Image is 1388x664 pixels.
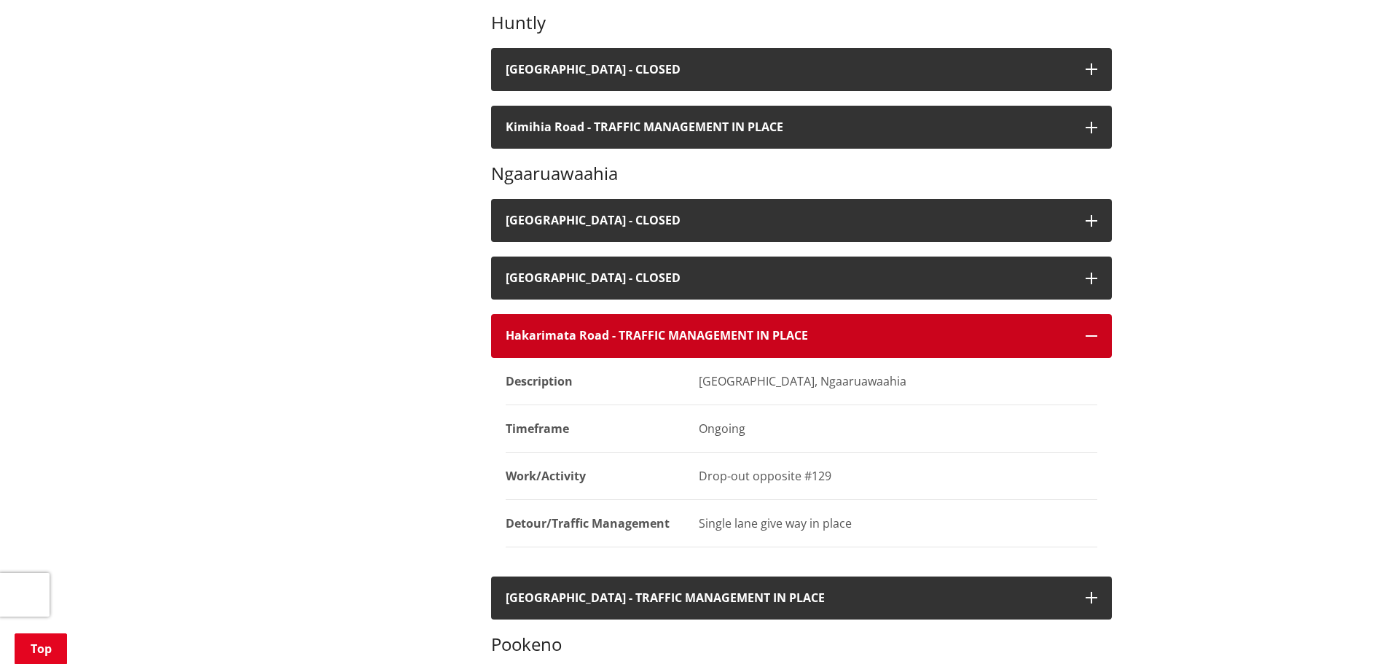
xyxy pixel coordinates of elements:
button: Hakarimata Road - TRAFFIC MANAGEMENT IN PLACE [491,314,1112,357]
button: [GEOGRAPHIC_DATA] - TRAFFIC MANAGEMENT IN PLACE [491,577,1112,620]
iframe: Messenger Launcher [1321,603,1373,655]
a: Top [15,633,67,664]
dt: Detour/Traffic Management [506,500,684,547]
h4: [GEOGRAPHIC_DATA] - CLOSED [506,271,1071,285]
h4: [GEOGRAPHIC_DATA] - CLOSED [506,63,1071,77]
div: [GEOGRAPHIC_DATA], Ngaaruawaahia [699,372,1097,390]
button: Kimihia Road - TRAFFIC MANAGEMENT IN PLACE [491,106,1112,149]
button: [GEOGRAPHIC_DATA] - CLOSED [491,257,1112,300]
h3: Pookeno [491,634,1112,655]
div: Ongoing [699,420,1097,437]
dt: Work/Activity [506,453,684,500]
h3: Huntly [491,12,1112,34]
div: Single lane give way in place [699,515,1097,532]
h4: [GEOGRAPHIC_DATA] - TRAFFIC MANAGEMENT IN PLACE [506,591,1071,605]
p: Drop-out opposite #129 [699,467,1097,485]
h4: Hakarimata Road - TRAFFIC MANAGEMENT IN PLACE [506,329,1071,343]
h4: Kimihia Road - TRAFFIC MANAGEMENT IN PLACE [506,120,1071,134]
dt: Description [506,358,684,405]
dt: Timeframe [506,405,684,453]
h4: [GEOGRAPHIC_DATA] - CLOSED [506,214,1071,227]
h3: Ngaaruawaahia [491,163,1112,184]
button: [GEOGRAPHIC_DATA] - CLOSED [491,199,1112,242]
button: [GEOGRAPHIC_DATA] - CLOSED [491,48,1112,91]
